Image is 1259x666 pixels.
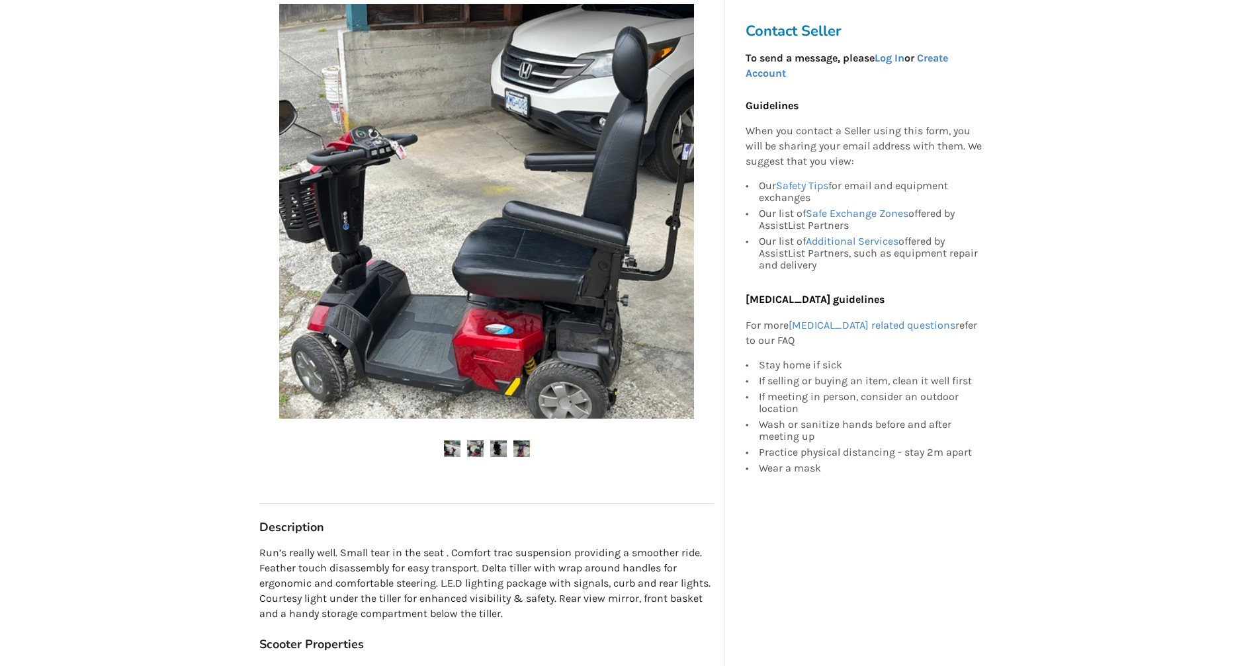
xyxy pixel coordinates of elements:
[875,52,904,64] a: Log In
[746,318,982,349] p: For more refer to our FAQ
[746,99,799,112] b: Guidelines
[259,637,714,652] h3: Scooter Properties
[746,52,948,79] strong: To send a message, please or
[746,22,989,40] h3: Contact Seller
[776,179,828,192] a: Safety Tips
[513,440,530,457] img: pride mobility victory lx 10 sport-scooter-mobility-burnaby-assistlist-listing
[759,206,982,233] div: Our list of offered by AssistList Partners
[444,440,460,457] img: pride mobility victory lx 10 sport-scooter-mobility-burnaby-assistlist-listing
[759,233,982,271] div: Our list of offered by AssistList Partners, such as equipment repair and delivery
[467,440,484,457] img: pride mobility victory lx 10 sport-scooter-mobility-burnaby-assistlist-listing
[259,546,714,621] p: Run’s really well. Small tear in the seat . Comfort trac suspension providing a smoother ride. Fe...
[759,359,982,373] div: Stay home if sick
[759,389,982,417] div: If meeting in person, consider an outdoor location
[759,180,982,206] div: Our for email and equipment exchanges
[759,460,982,474] div: Wear a mask
[789,319,955,331] a: [MEDICAL_DATA] related questions
[746,293,885,306] b: [MEDICAL_DATA] guidelines
[259,520,714,535] h3: Description
[490,440,507,457] img: pride mobility victory lx 10 sport-scooter-mobility-burnaby-assistlist-listing
[806,207,908,220] a: Safe Exchange Zones
[746,124,982,170] p: When you contact a Seller using this form, you will be sharing your email address with them. We s...
[759,373,982,389] div: If selling or buying an item, clean it well first
[759,417,982,444] div: Wash or sanitize hands before and after meeting up
[759,444,982,460] div: Practice physical distancing - stay 2m apart
[806,235,898,247] a: Additional Services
